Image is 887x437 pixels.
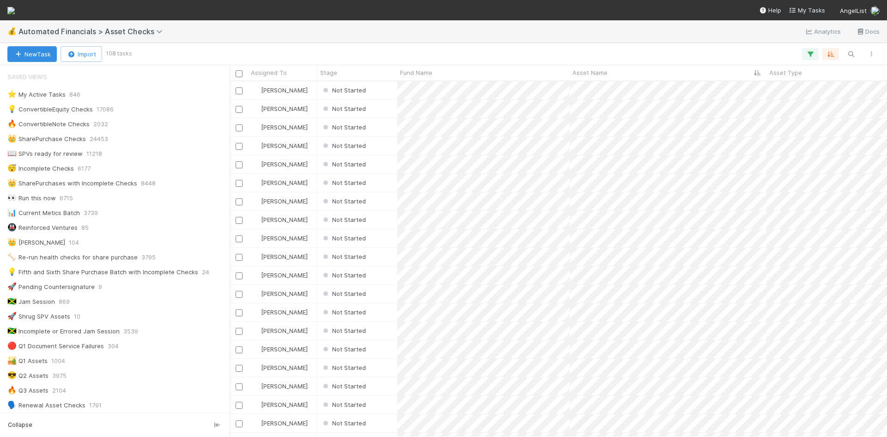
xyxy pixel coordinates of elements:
[321,271,366,279] span: Not Started
[7,194,17,202] span: 👀
[7,149,17,157] span: 📖
[321,234,366,243] div: Not Started
[84,207,98,219] span: 3739
[769,68,802,77] span: Asset Type
[321,86,366,94] span: Not Started
[572,68,608,77] span: Asset Name
[252,86,260,94] img: avatar_99e80e95-8f0d-4917-ae3c-b5dad577a2b5.png
[60,192,73,204] span: 6715
[252,308,308,317] div: [PERSON_NAME]
[321,290,366,297] span: Not Started
[7,120,17,128] span: 🔥
[61,46,102,62] button: Import
[236,161,243,168] input: Toggle Row Selected
[89,400,102,411] span: 1791
[7,355,48,367] div: Q1 Assets
[7,281,95,293] div: Pending Countersignature
[7,357,17,364] span: 🏜️
[252,216,260,223] img: avatar_99e80e95-8f0d-4917-ae3c-b5dad577a2b5.png
[7,327,17,335] span: 🇯🇲
[321,160,366,168] span: Not Started
[321,401,366,408] span: Not Started
[252,86,308,95] div: [PERSON_NAME]
[261,160,308,168] span: [PERSON_NAME]
[261,105,308,112] span: [PERSON_NAME]
[321,271,366,280] div: Not Started
[805,26,841,37] a: Analytics
[7,266,198,278] div: Fifth and Sixth Share Purchase Batch with Incomplete Checks
[252,197,308,206] div: [PERSON_NAME]
[7,89,66,100] div: My Active Tasks
[8,421,32,429] span: Collapse
[840,7,867,14] span: AngelList
[321,345,366,354] div: Not Started
[69,237,79,248] span: 104
[7,385,49,396] div: Q3 Assets
[141,178,156,189] span: 8448
[236,272,243,279] input: Toggle Row Selected
[261,364,308,371] span: [PERSON_NAME]
[321,123,366,131] span: Not Started
[261,327,308,334] span: [PERSON_NAME]
[321,363,366,372] div: Not Started
[261,179,308,186] span: [PERSON_NAME]
[7,222,78,234] div: Reinforced Ventures
[18,27,167,36] span: Automated Financials > Asset Checks
[7,311,70,322] div: Shrug SPV Assets
[7,118,90,130] div: ConvertibleNote Checks
[252,160,308,169] div: [PERSON_NAME]
[252,290,260,297] img: avatar_99e80e95-8f0d-4917-ae3c-b5dad577a2b5.png
[78,163,91,174] span: 6177
[7,46,57,62] button: NewTask
[261,419,308,427] span: [PERSON_NAME]
[98,281,102,293] span: 9
[236,383,243,390] input: Toggle Row Selected
[141,252,156,263] span: 3795
[252,327,260,334] img: avatar_99e80e95-8f0d-4917-ae3c-b5dad577a2b5.png
[90,133,108,145] span: 24453
[252,234,260,242] img: avatar_99e80e95-8f0d-4917-ae3c-b5dad577a2b5.png
[236,143,243,150] input: Toggle Row Selected
[252,179,260,186] img: avatar_99e80e95-8f0d-4917-ae3c-b5dad577a2b5.png
[261,234,308,242] span: [PERSON_NAME]
[321,142,366,149] span: Not Started
[236,328,243,335] input: Toggle Row Selected
[856,26,880,37] a: Docs
[252,363,308,372] div: [PERSON_NAME]
[321,345,366,353] span: Not Started
[81,222,89,234] span: 85
[252,326,308,335] div: [PERSON_NAME]
[7,253,17,261] span: 🦴
[7,312,17,320] span: 🚀
[252,382,308,391] div: [PERSON_NAME]
[236,346,243,353] input: Toggle Row Selected
[7,342,17,350] span: 🔴
[7,148,83,160] div: SPVs ready for review
[252,289,308,298] div: [PERSON_NAME]
[320,68,337,77] span: Stage
[7,252,138,263] div: Re-run health checks for share purchase
[321,160,366,169] div: Not Started
[7,68,47,86] span: Saved Views
[252,178,308,187] div: [PERSON_NAME]
[261,345,308,353] span: [PERSON_NAME]
[252,364,260,371] img: avatar_99e80e95-8f0d-4917-ae3c-b5dad577a2b5.png
[86,148,102,160] span: 11218
[236,420,243,427] input: Toggle Row Selected
[252,105,260,112] img: avatar_99e80e95-8f0d-4917-ae3c-b5dad577a2b5.png
[321,308,366,317] div: Not Started
[7,207,80,219] div: Current Metics Batch
[7,268,17,276] span: 💡
[252,197,260,205] img: avatar_99e80e95-8f0d-4917-ae3c-b5dad577a2b5.png
[252,419,308,428] div: [PERSON_NAME]
[261,290,308,297] span: [PERSON_NAME]
[252,345,260,353] img: avatar_99e80e95-8f0d-4917-ae3c-b5dad577a2b5.png
[789,6,825,14] span: My Tasks
[52,370,67,382] span: 3975
[7,370,49,382] div: Q2 Assets
[51,355,65,367] span: 1004
[93,118,108,130] span: 2032
[7,27,17,35] span: 💰
[236,309,243,316] input: Toggle Row Selected
[321,179,366,186] span: Not Started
